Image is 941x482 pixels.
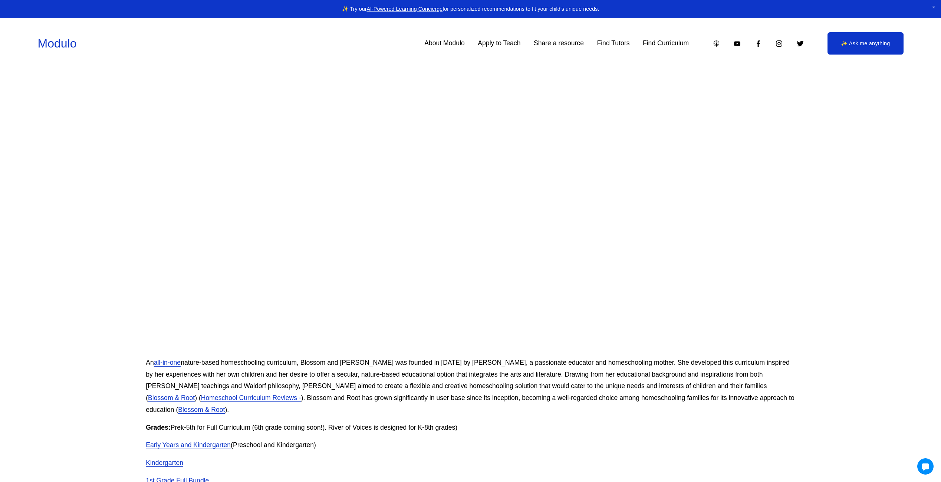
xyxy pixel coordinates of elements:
[37,37,76,50] a: Modulo
[754,40,762,47] a: Facebook
[366,6,442,12] a: AI-Powered Learning Concierge
[713,40,720,47] a: Apple Podcasts
[733,40,741,47] a: YouTube
[154,359,181,366] a: all-in-one
[534,37,584,50] a: Share a resource
[597,37,629,50] a: Find Tutors
[146,422,795,434] p: Prek-5th for Full Curriculum (6th grade coming soon!). River of Voices is designed for K-8th grades)
[146,459,183,466] a: Kindergarten
[478,37,520,50] a: Apply to Teach
[146,424,171,431] strong: Grades:
[146,441,231,449] a: Early Years and Kindergarten
[424,37,465,50] a: About Modulo
[796,40,804,47] a: Twitter
[148,394,195,401] a: Blossom & Root
[146,439,795,451] p: (Preschool and Kindergarten)
[775,40,783,47] a: Instagram
[643,37,689,50] a: Find Curriculum
[828,32,903,55] a: ✨ Ask me anything
[178,406,225,413] a: Blossom & Root
[201,394,301,401] a: Homeschool Curriculum Reviews -
[146,357,795,416] p: An nature-based homeschooling curriculum, Blossom and [PERSON_NAME] was founded in [DATE] by [PER...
